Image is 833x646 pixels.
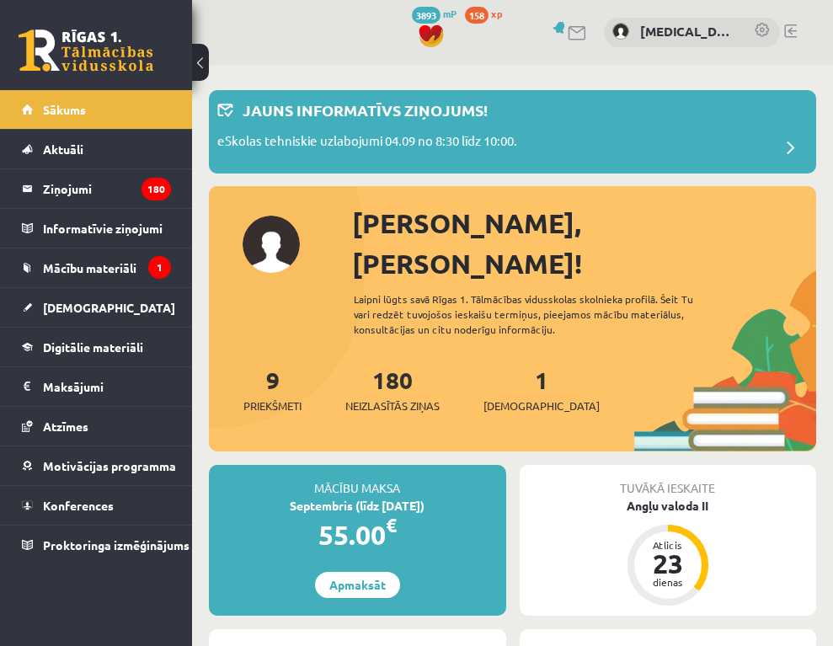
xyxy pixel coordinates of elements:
[142,178,171,200] i: 180
[22,446,171,485] a: Motivācijas programma
[217,99,808,165] a: Jauns informatīvs ziņojums! eSkolas tehniskie uzlabojumi 04.09 no 8:30 līdz 10:00.
[491,7,502,20] span: xp
[643,550,693,577] div: 23
[22,169,171,208] a: Ziņojumi180
[43,300,175,315] span: [DEMOGRAPHIC_DATA]
[315,572,400,598] a: Apmaksāt
[43,260,136,275] span: Mācību materiāli
[640,22,737,41] a: [MEDICAL_DATA][PERSON_NAME]
[412,7,441,24] span: 3893
[412,7,457,20] a: 3893 mP
[22,367,171,406] a: Maksājumi
[43,209,171,248] legend: Informatīvie ziņojumi
[43,141,83,157] span: Aktuāli
[483,398,600,414] span: [DEMOGRAPHIC_DATA]
[643,540,693,550] div: Atlicis
[386,513,397,537] span: €
[209,515,506,555] div: 55.00
[22,407,171,446] a: Atzīmes
[345,398,440,414] span: Neizlasītās ziņas
[22,90,171,129] a: Sākums
[43,339,143,355] span: Digitālie materiāli
[209,465,506,497] div: Mācību maksa
[22,328,171,366] a: Digitālie materiāli
[483,365,600,414] a: 1[DEMOGRAPHIC_DATA]
[22,526,171,564] a: Proktoringa izmēģinājums
[243,398,302,414] span: Priekšmeti
[643,577,693,587] div: dienas
[22,130,171,168] a: Aktuāli
[243,99,488,121] p: Jauns informatīvs ziņojums!
[22,248,171,287] a: Mācību materiāli
[520,465,817,497] div: Tuvākā ieskaite
[243,365,302,414] a: 9Priekšmeti
[612,23,629,40] img: Nikita Ļahovs
[19,29,153,72] a: Rīgas 1. Tālmācības vidusskola
[209,497,506,515] div: Septembris (līdz [DATE])
[43,537,190,553] span: Proktoringa izmēģinājums
[22,288,171,327] a: [DEMOGRAPHIC_DATA]
[465,7,510,20] a: 158 xp
[352,203,816,284] div: [PERSON_NAME], [PERSON_NAME]!
[43,169,171,208] legend: Ziņojumi
[217,131,517,155] p: eSkolas tehniskie uzlabojumi 04.09 no 8:30 līdz 10:00.
[43,458,176,473] span: Motivācijas programma
[43,498,114,513] span: Konferences
[22,209,171,248] a: Informatīvie ziņojumi1
[354,291,718,337] div: Laipni lūgts savā Rīgas 1. Tālmācības vidusskolas skolnieka profilā. Šeit Tu vari redzēt tuvojošo...
[520,497,817,608] a: Angļu valoda II Atlicis 23 dienas
[345,365,440,414] a: 180Neizlasītās ziņas
[148,256,171,279] i: 1
[465,7,489,24] span: 158
[43,102,86,117] span: Sākums
[43,419,88,434] span: Atzīmes
[43,367,171,406] legend: Maksājumi
[520,497,817,515] div: Angļu valoda II
[443,7,457,20] span: mP
[22,486,171,525] a: Konferences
